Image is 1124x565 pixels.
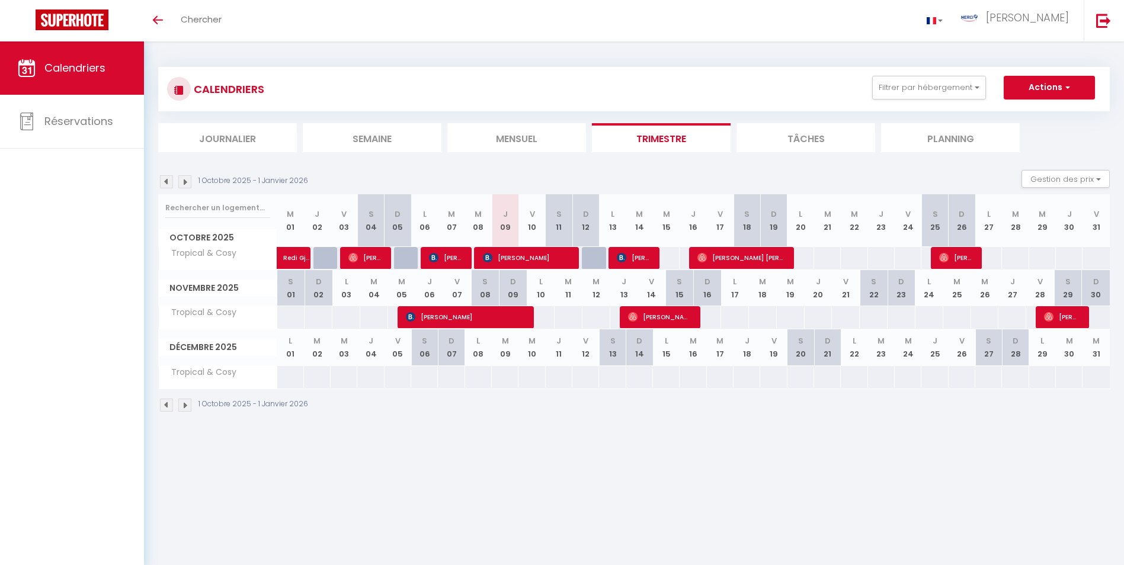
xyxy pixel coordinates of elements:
th: 17 [707,194,734,247]
abbr: S [798,335,803,346]
abbr: L [289,335,292,346]
th: 21 [832,270,860,306]
abbr: S [288,276,293,287]
th: 02 [304,194,331,247]
abbr: L [733,276,736,287]
span: Réservations [44,114,113,129]
abbr: S [422,335,427,346]
abbr: J [1010,276,1015,287]
abbr: L [853,335,856,346]
th: 26 [949,329,975,365]
th: 15 [653,329,680,365]
abbr: M [593,276,600,287]
th: 17 [707,329,734,365]
abbr: J [503,208,508,220]
abbr: M [787,276,794,287]
th: 25 [921,194,948,247]
abbr: M [636,208,643,220]
th: 19 [760,194,787,247]
th: 28 [1026,270,1054,306]
span: [PERSON_NAME] [483,246,572,269]
abbr: S [610,335,616,346]
th: 07 [444,270,472,306]
abbr: M [824,208,831,220]
th: 18 [734,194,760,247]
img: logout [1096,13,1111,28]
th: 25 [943,270,971,306]
th: 20 [787,194,814,247]
th: 08 [471,270,499,306]
th: 25 [921,329,948,365]
th: 09 [499,270,527,306]
abbr: V [843,276,848,287]
th: 08 [465,194,492,247]
abbr: M [1039,208,1046,220]
abbr: V [649,276,654,287]
th: 04 [360,270,388,306]
th: 11 [555,270,582,306]
span: Chercher [181,13,222,25]
abbr: M [690,335,697,346]
th: 20 [787,329,814,365]
abbr: V [395,335,401,346]
abbr: D [825,335,831,346]
th: 19 [777,270,805,306]
abbr: J [745,335,750,346]
th: 04 [357,194,384,247]
abbr: V [454,276,460,287]
abbr: D [449,335,454,346]
th: 13 [610,270,638,306]
abbr: S [744,208,750,220]
abbr: M [1066,335,1073,346]
abbr: D [959,208,965,220]
abbr: V [341,208,347,220]
th: 31 [1083,194,1110,247]
abbr: J [933,335,937,346]
th: 12 [572,194,599,247]
img: Super Booking [36,9,108,30]
abbr: S [556,208,562,220]
abbr: D [583,208,589,220]
th: 20 [805,270,832,306]
abbr: M [313,335,321,346]
th: 05 [388,270,416,306]
abbr: L [799,208,802,220]
th: 15 [665,270,693,306]
abbr: J [691,208,696,220]
th: 28 [1002,194,1029,247]
abbr: D [395,208,401,220]
abbr: D [1093,276,1099,287]
span: [PERSON_NAME] [617,246,652,269]
th: 10 [518,194,545,247]
span: [PERSON_NAME] [PERSON_NAME] [697,246,786,269]
th: 29 [1054,270,1082,306]
li: Journalier [158,123,297,152]
span: Octobre 2025 [159,229,277,246]
abbr: V [771,335,777,346]
span: [PERSON_NAME] [1044,306,1080,328]
abbr: V [718,208,723,220]
th: 28 [1002,329,1029,365]
th: 29 [1029,329,1056,365]
h3: CALENDRIERS [191,76,264,102]
th: 23 [888,270,915,306]
th: 16 [680,329,706,365]
th: 07 [438,329,465,365]
th: 26 [949,194,975,247]
abbr: L [423,208,427,220]
li: Trimestre [592,123,731,152]
img: ... [960,14,978,23]
th: 06 [411,329,438,365]
span: [PERSON_NAME] [986,10,1069,25]
th: 09 [492,329,518,365]
th: 22 [841,329,867,365]
abbr: L [665,335,668,346]
abbr: D [316,276,322,287]
p: 1 Octobre 2025 - 1 Janvier 2026 [198,175,308,187]
abbr: M [1093,335,1100,346]
th: 11 [546,194,572,247]
abbr: M [663,208,670,220]
th: 27 [975,329,1002,365]
th: 10 [527,270,555,306]
abbr: M [398,276,405,287]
